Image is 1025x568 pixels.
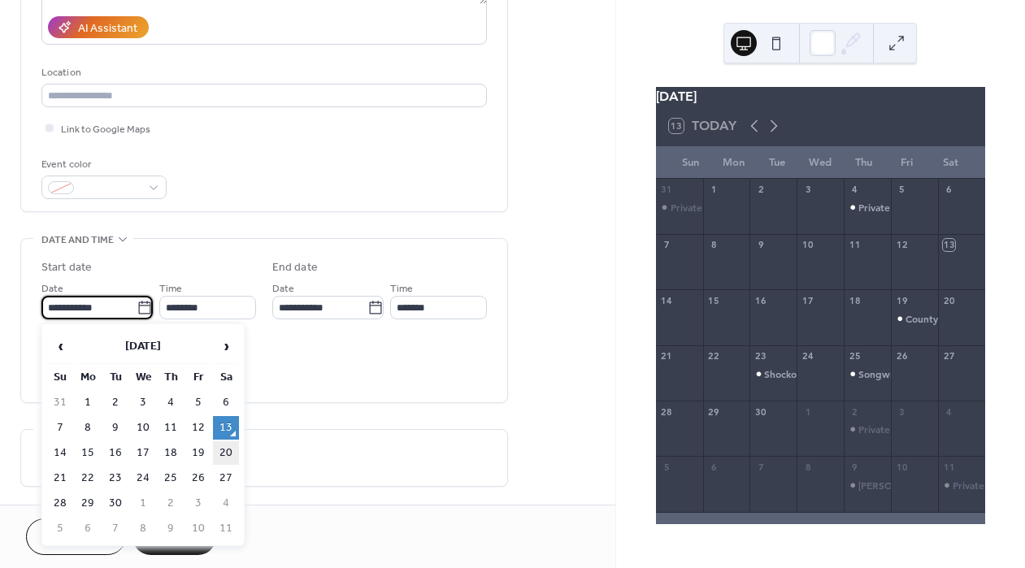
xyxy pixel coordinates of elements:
span: Time [390,280,413,297]
div: Wed [799,146,842,179]
div: 26 [896,350,908,362]
div: 6 [943,184,955,196]
td: 7 [102,517,128,540]
td: 11 [158,416,184,440]
td: 13 [213,416,239,440]
div: 2 [849,405,861,418]
td: 5 [47,517,73,540]
div: 15 [708,294,720,306]
td: 9 [158,517,184,540]
td: 24 [130,466,156,490]
div: 16 [754,294,767,306]
span: Time [159,280,182,297]
div: County Seat - Pwhatan, VA [891,312,938,326]
div: 14 [661,294,673,306]
div: Sat [929,146,972,179]
div: Private - Richmond, VA [656,201,703,215]
div: Fri [885,146,928,179]
td: 2 [158,492,184,515]
td: 4 [158,391,184,414]
div: 4 [943,405,955,418]
div: 10 [896,461,908,473]
div: AI Assistant [78,20,137,37]
div: Start date [41,259,92,276]
div: Private - [GEOGRAPHIC_DATA], [GEOGRAPHIC_DATA] [671,201,919,215]
span: Date [272,280,294,297]
td: 5 [185,391,211,414]
div: 10 [801,239,814,251]
td: 4 [213,492,239,515]
div: Shockoe Session with Willie Williams - RVA [749,367,797,381]
div: 2 [754,184,767,196]
th: Mo [75,366,101,389]
td: 28 [47,492,73,515]
div: Thu [842,146,885,179]
div: 27 [943,350,955,362]
div: 1 [801,405,814,418]
th: Th [158,366,184,389]
td: 27 [213,466,239,490]
th: Fr [185,366,211,389]
td: 16 [102,441,128,465]
div: 20 [943,294,955,306]
div: Location [41,64,484,81]
td: 1 [75,391,101,414]
div: 30 [754,405,767,418]
td: 14 [47,441,73,465]
td: 8 [130,517,156,540]
div: 28 [661,405,673,418]
div: 8 [708,239,720,251]
div: 25 [849,350,861,362]
span: Cancel [54,530,98,547]
td: 17 [130,441,156,465]
div: 8 [801,461,814,473]
td: 20 [213,441,239,465]
td: 25 [158,466,184,490]
div: Private Event- RVA [938,479,985,492]
span: ‹ [48,330,72,362]
div: Mon [712,146,755,179]
td: 8 [75,416,101,440]
div: 23 [754,350,767,362]
div: 21 [661,350,673,362]
div: 29 [708,405,720,418]
span: Link to Google Maps [61,121,150,138]
div: Shockoe Session with [PERSON_NAME] - RVA [764,367,975,381]
th: Su [47,366,73,389]
td: 23 [102,466,128,490]
th: Sa [213,366,239,389]
td: 2 [102,391,128,414]
div: 3 [896,405,908,418]
td: 31 [47,391,73,414]
div: 5 [661,461,673,473]
div: Songwriters Showcase [858,367,962,381]
th: We [130,366,156,389]
div: Perkinson Center with Willie Williams Band [844,479,891,492]
button: Cancel [26,518,126,555]
div: 17 [801,294,814,306]
td: 1 [130,492,156,515]
td: 21 [47,466,73,490]
div: 24 [801,350,814,362]
td: 22 [75,466,101,490]
div: 9 [849,461,861,473]
span: Save [161,530,188,547]
div: 31 [661,184,673,196]
div: 4 [849,184,861,196]
td: 29 [75,492,101,515]
div: Private - Richmond, VA [844,201,891,215]
td: 3 [130,391,156,414]
td: 30 [102,492,128,515]
div: Tue [755,146,798,179]
div: [DATE] [656,87,985,106]
td: 3 [185,492,211,515]
span: Date and time [41,232,114,249]
div: 1 [708,184,720,196]
div: 13 [943,239,955,251]
td: 6 [75,517,101,540]
div: Event color [41,156,163,173]
div: Songwriters Showcase [844,367,891,381]
div: 5 [896,184,908,196]
div: 11 [943,461,955,473]
div: 22 [708,350,720,362]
